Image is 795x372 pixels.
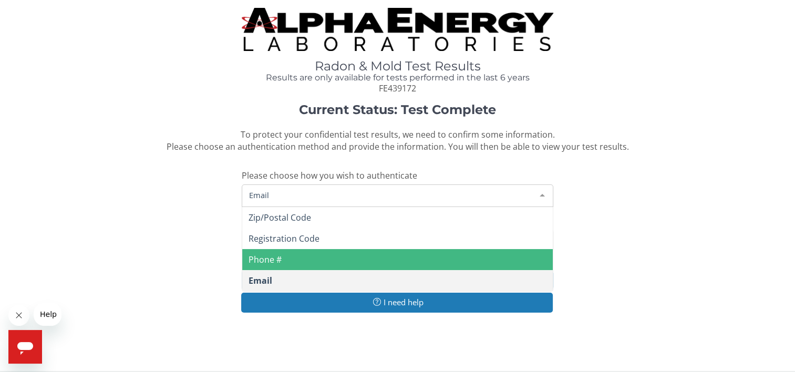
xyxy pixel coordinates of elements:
h1: Radon & Mold Test Results [242,59,553,73]
span: Email [249,275,272,286]
span: Zip/Postal Code [249,212,311,223]
h4: Results are only available for tests performed in the last 6 years [242,73,553,82]
iframe: Message from company [34,303,61,326]
iframe: Close message [8,305,29,326]
span: FE439172 [379,82,416,94]
span: To protect your confidential test results, we need to confirm some information. Please choose an ... [166,129,628,152]
span: Registration Code [249,233,319,244]
span: Email [246,189,532,201]
strong: Current Status: Test Complete [299,102,496,117]
span: Please choose how you wish to authenticate [242,170,417,181]
span: Phone # [249,254,282,265]
button: I need help [241,293,553,312]
iframe: Button to launch messaging window [8,330,42,364]
img: TightCrop.jpg [242,8,553,51]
